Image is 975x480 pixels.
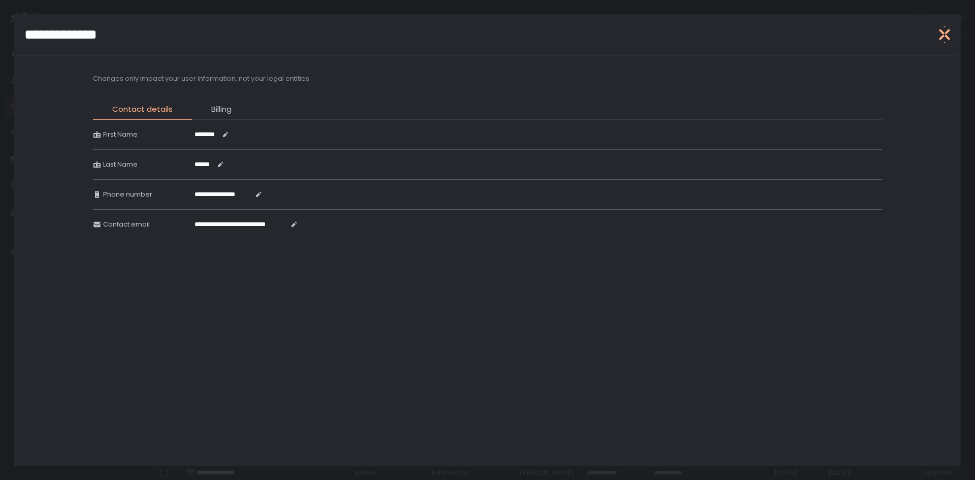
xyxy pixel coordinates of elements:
span: Last Name [103,160,138,169]
span: First Name [103,130,138,139]
span: Billing [211,104,232,115]
span: Contact email [103,220,150,229]
span: Phone number [103,190,152,199]
span: Contact details [112,104,173,115]
h2: Changes only impact your user information, not your legal entities. [93,74,311,83]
